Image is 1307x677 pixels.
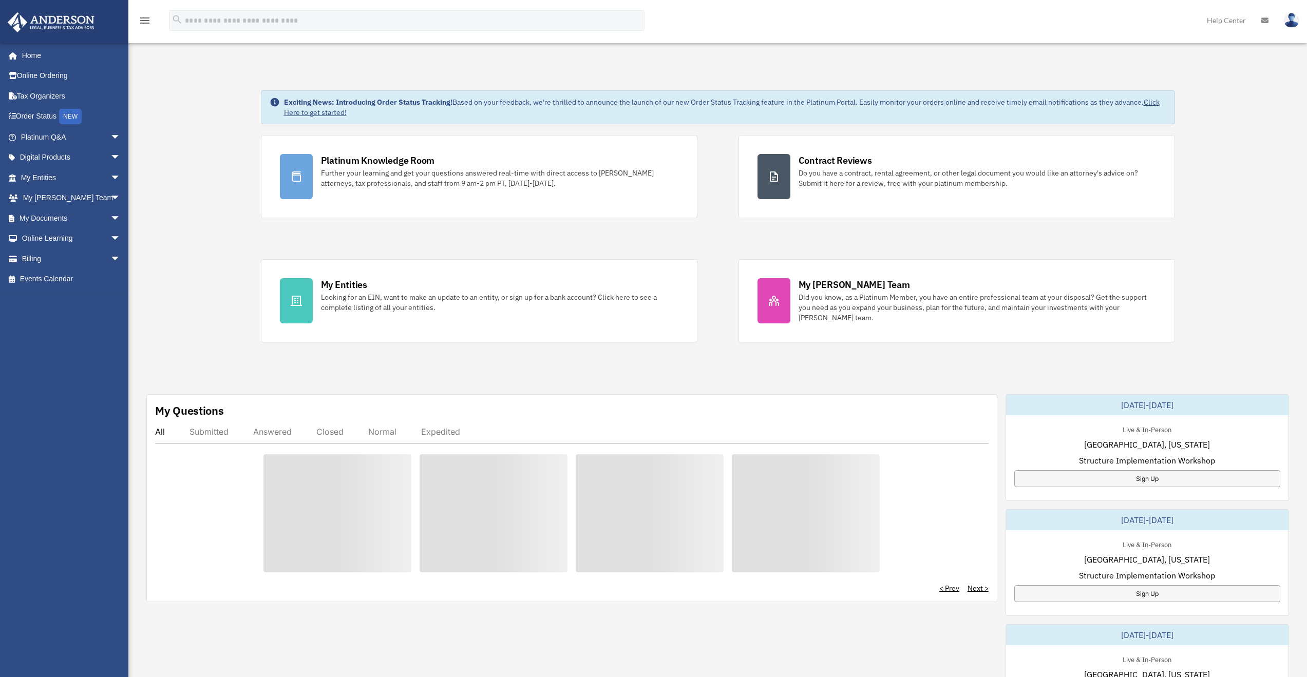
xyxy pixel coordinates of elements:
[7,106,136,127] a: Order StatusNEW
[284,98,452,107] strong: Exciting News: Introducing Order Status Tracking!
[7,248,136,269] a: Billingarrow_drop_down
[172,14,183,25] i: search
[321,292,678,313] div: Looking for an EIN, want to make an update to an entity, or sign up for a bank account? Click her...
[7,127,136,147] a: Platinum Q&Aarrow_drop_down
[799,292,1156,323] div: Did you know, as a Platinum Member, you have an entire professional team at your disposal? Get th...
[939,583,959,593] a: < Prev
[139,18,151,27] a: menu
[1084,438,1210,451] span: [GEOGRAPHIC_DATA], [US_STATE]
[110,147,131,168] span: arrow_drop_down
[799,278,910,291] div: My [PERSON_NAME] Team
[7,269,136,289] a: Events Calendar
[110,248,131,269] span: arrow_drop_down
[155,427,165,437] div: All
[321,168,678,188] div: Further your learning and get your questions answered real-time with direct access to [PERSON_NAM...
[1006,395,1289,415] div: [DATE]-[DATE]
[7,66,136,86] a: Online Ordering
[321,278,367,291] div: My Entities
[253,427,292,437] div: Answered
[261,135,697,218] a: Platinum Knowledge Room Further your learning and get your questions answered real-time with dire...
[316,427,344,437] div: Closed
[799,154,872,167] div: Contract Reviews
[738,135,1175,218] a: Contract Reviews Do you have a contract, rental agreement, or other legal document you would like...
[1084,553,1210,566] span: [GEOGRAPHIC_DATA], [US_STATE]
[1014,585,1280,602] a: Sign Up
[7,45,131,66] a: Home
[190,427,229,437] div: Submitted
[1014,470,1280,487] a: Sign Up
[110,228,131,249] span: arrow_drop_down
[738,259,1175,342] a: My [PERSON_NAME] Team Did you know, as a Platinum Member, you have an entire professional team at...
[1079,454,1215,467] span: Structure Implementation Workshop
[1079,569,1215,582] span: Structure Implementation Workshop
[968,583,989,593] a: Next >
[139,14,151,27] i: menu
[155,403,224,418] div: My Questions
[110,208,131,229] span: arrow_drop_down
[7,188,136,208] a: My [PERSON_NAME] Teamarrow_drop_down
[261,259,697,342] a: My Entities Looking for an EIN, want to make an update to an entity, or sign up for a bank accoun...
[7,228,136,249] a: Online Learningarrow_drop_down
[1114,653,1180,664] div: Live & In-Person
[1114,538,1180,549] div: Live & In-Person
[1006,625,1289,645] div: [DATE]-[DATE]
[1114,423,1180,434] div: Live & In-Person
[7,208,136,228] a: My Documentsarrow_drop_down
[1284,13,1299,28] img: User Pic
[7,147,136,168] a: Digital Productsarrow_drop_down
[110,188,131,209] span: arrow_drop_down
[799,168,1156,188] div: Do you have a contract, rental agreement, or other legal document you would like an attorney's ad...
[284,98,1160,117] a: Click Here to get started!
[421,427,460,437] div: Expedited
[321,154,435,167] div: Platinum Knowledge Room
[7,167,136,188] a: My Entitiesarrow_drop_down
[5,12,98,32] img: Anderson Advisors Platinum Portal
[59,109,82,124] div: NEW
[284,97,1166,118] div: Based on your feedback, we're thrilled to announce the launch of our new Order Status Tracking fe...
[1006,510,1289,530] div: [DATE]-[DATE]
[368,427,396,437] div: Normal
[110,167,131,188] span: arrow_drop_down
[110,127,131,148] span: arrow_drop_down
[7,86,136,106] a: Tax Organizers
